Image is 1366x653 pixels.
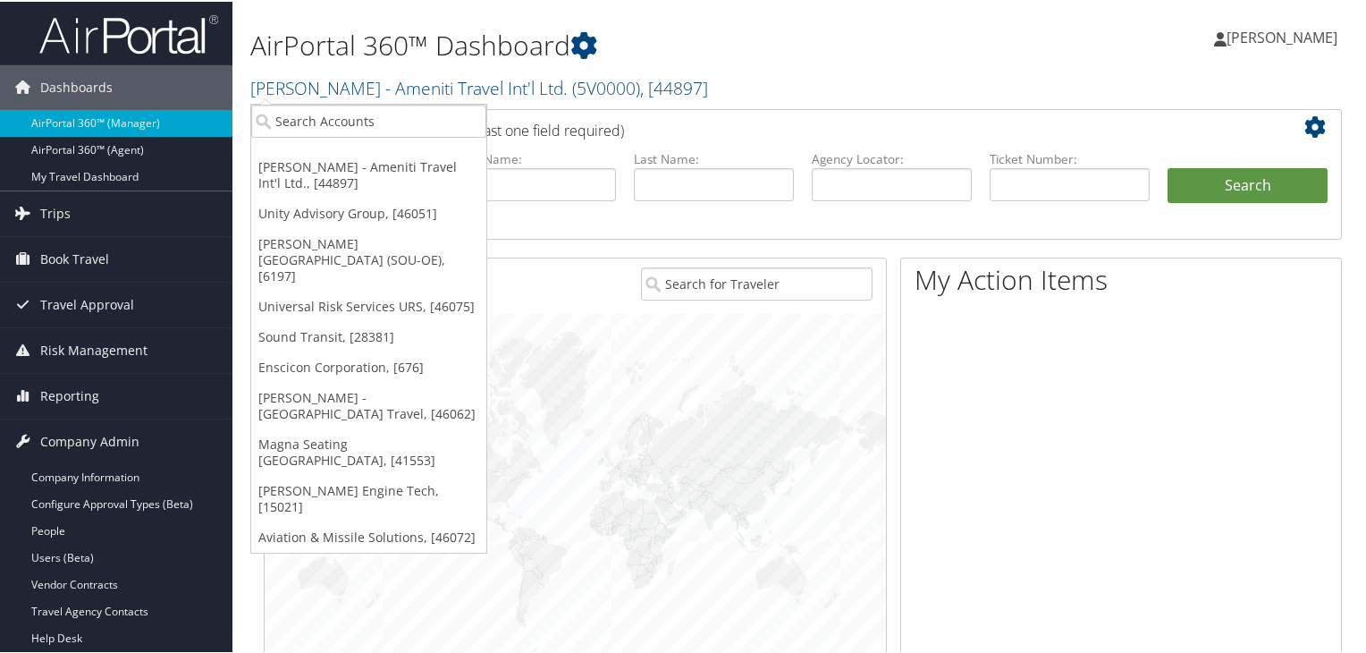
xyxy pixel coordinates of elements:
[251,320,486,351] a: Sound Transit, [28381]
[40,326,148,371] span: Risk Management
[40,281,134,326] span: Travel Approval
[40,64,113,108] span: Dashboards
[251,290,486,320] a: Universal Risk Services URS, [46075]
[39,12,218,54] img: airportal-logo.png
[1227,26,1337,46] span: [PERSON_NAME]
[812,148,972,166] label: Agency Locator:
[456,148,616,166] label: First Name:
[634,148,794,166] label: Last Name:
[251,150,486,197] a: [PERSON_NAME] - Ameniti Travel Int'l Ltd., [44897]
[1214,9,1355,63] a: [PERSON_NAME]
[250,74,708,98] a: [PERSON_NAME] - Ameniti Travel Int'l Ltd.
[251,474,486,521] a: [PERSON_NAME] Engine Tech, [15021]
[278,111,1238,141] h2: Airtinerary Lookup
[251,103,486,136] input: Search Accounts
[1168,166,1328,202] button: Search
[251,521,486,551] a: Aviation & Missile Solutions, [46072]
[641,266,873,299] input: Search for Traveler
[251,197,486,227] a: Unity Advisory Group, [46051]
[40,190,71,234] span: Trips
[250,25,987,63] h1: AirPortal 360™ Dashboard
[990,148,1150,166] label: Ticket Number:
[40,418,139,462] span: Company Admin
[572,74,640,98] span: ( 5V0000 )
[251,381,486,428] a: [PERSON_NAME] - [GEOGRAPHIC_DATA] Travel, [46062]
[251,227,486,290] a: [PERSON_NAME][GEOGRAPHIC_DATA] (SOU-OE), [6197]
[251,428,486,474] a: Magna Seating [GEOGRAPHIC_DATA], [41553]
[251,351,486,381] a: Enscicon Corporation, [676]
[640,74,708,98] span: , [ 44897 ]
[40,372,99,417] span: Reporting
[40,235,109,280] span: Book Travel
[901,259,1341,297] h1: My Action Items
[453,119,624,139] span: (at least one field required)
